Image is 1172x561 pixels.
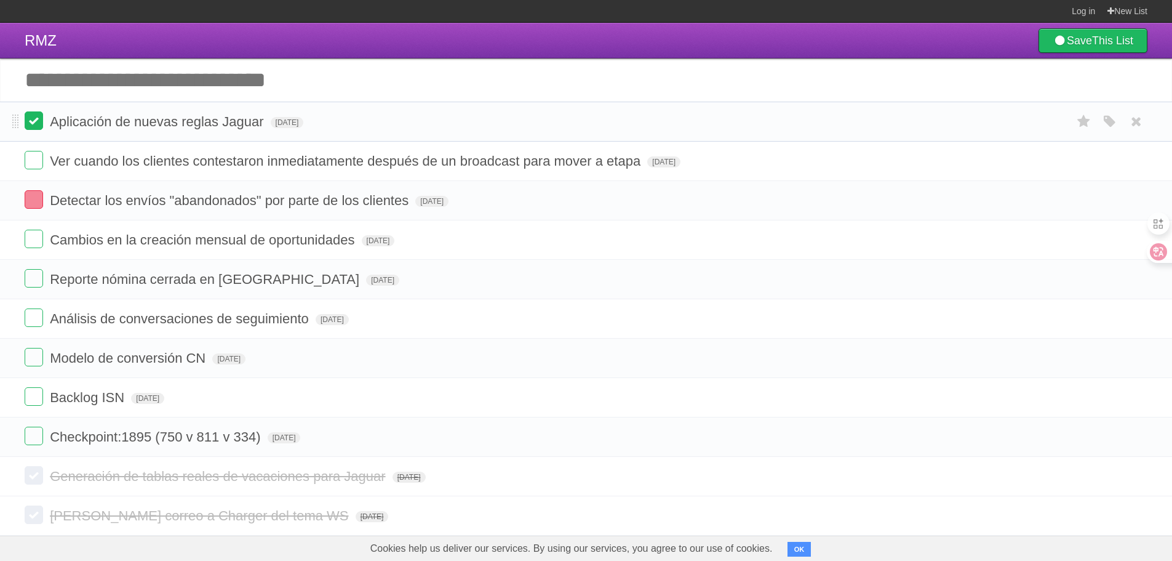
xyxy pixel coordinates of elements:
span: Modelo de conversión CN [50,350,209,366]
a: SaveThis List [1038,28,1147,53]
label: Done [25,111,43,130]
b: This List [1092,34,1133,47]
label: Done [25,466,43,485]
label: Done [25,190,43,209]
span: [DATE] [393,472,426,483]
label: Done [25,427,43,445]
label: Done [25,151,43,169]
span: Detectar los envíos "abandonados" por parte de los clientes [50,193,412,208]
span: Cookies help us deliver our services. By using our services, you agree to our use of cookies. [358,536,785,561]
span: Cambios en la creación mensual de oportunidades [50,232,357,248]
span: [DATE] [647,156,680,167]
span: Generación de tablas reales de vacaciones para Jaguar [50,469,388,484]
span: [DATE] [212,353,245,365]
span: [DATE] [362,235,395,246]
label: Done [25,348,43,366]
label: Done [25,309,43,327]
label: Star task [1072,111,1096,132]
span: Reporte nómina cerrada en [GEOGRAPHIC_DATA] [50,272,362,287]
span: Ver cuando los clientes contestaron inmediatamente después de un broadcast para mover a etapa [50,153,644,169]
span: [DATE] [271,117,304,128]
span: [DATE] [268,432,301,443]
span: [DATE] [415,196,448,207]
span: [DATE] [316,314,349,325]
span: [DATE] [366,275,399,286]
label: Done [25,506,43,524]
span: Backlog ISN [50,390,127,405]
span: Checkpoint:1895 (750 v 811 v 334) [50,429,263,445]
span: Aplicación de nuevas reglas Jaguar [50,114,266,129]
span: [DATE] [131,393,164,404]
span: [PERSON_NAME] correo a Charger del tema WS [50,508,351,523]
span: RMZ [25,32,57,49]
label: Done [25,230,43,248]
span: [DATE] [356,511,389,522]
button: OK [787,542,811,557]
label: Done [25,387,43,406]
label: Done [25,269,43,288]
span: Análisis de conversaciones de seguimiento [50,311,312,326]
